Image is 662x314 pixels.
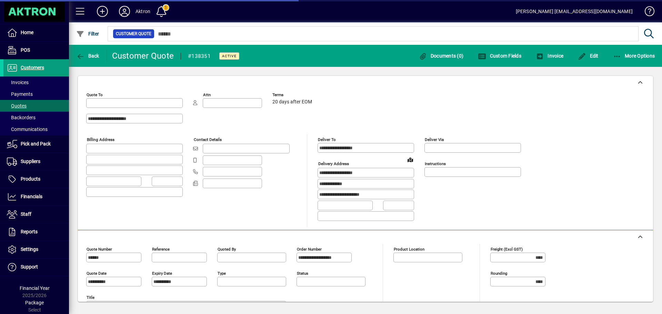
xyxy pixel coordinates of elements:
[272,99,312,105] span: 20 days after EOM
[21,47,30,53] span: POS
[87,295,94,300] mat-label: Title
[91,5,113,18] button: Add
[3,24,69,41] a: Home
[188,51,211,62] div: #138351
[113,5,136,18] button: Profile
[21,229,38,234] span: Reports
[7,91,33,97] span: Payments
[3,100,69,112] a: Quotes
[3,188,69,205] a: Financials
[578,53,599,59] span: Edit
[7,103,27,109] span: Quotes
[478,53,521,59] span: Custom Fields
[21,159,40,164] span: Suppliers
[3,223,69,241] a: Reports
[536,53,563,59] span: Invoice
[476,50,523,62] button: Custom Fields
[69,50,107,62] app-page-header-button: Back
[3,42,69,59] a: POS
[3,77,69,88] a: Invoices
[297,246,322,251] mat-label: Order number
[25,300,44,305] span: Package
[611,50,657,62] button: More Options
[76,53,99,59] span: Back
[576,50,600,62] button: Edit
[21,194,42,199] span: Financials
[491,271,507,275] mat-label: Rounding
[3,123,69,135] a: Communications
[640,1,653,24] a: Knowledge Base
[21,246,38,252] span: Settings
[3,206,69,223] a: Staff
[272,93,314,97] span: Terms
[218,271,226,275] mat-label: Type
[116,30,151,37] span: Customer Quote
[516,6,633,17] div: [PERSON_NAME] [EMAIL_ADDRESS][DOMAIN_NAME]
[425,137,444,142] mat-label: Deliver via
[3,135,69,153] a: Pick and Pack
[405,154,416,165] a: View on map
[136,6,150,17] div: Aktron
[7,80,29,85] span: Invoices
[87,246,112,251] mat-label: Quote number
[112,50,174,61] div: Customer Quote
[297,271,308,275] mat-label: Status
[20,285,50,291] span: Financial Year
[394,246,424,251] mat-label: Product location
[21,264,38,270] span: Support
[152,271,172,275] mat-label: Expiry date
[87,92,103,97] mat-label: Quote To
[76,31,99,37] span: Filter
[3,241,69,258] a: Settings
[74,50,101,62] button: Back
[7,115,36,120] span: Backorders
[3,259,69,276] a: Support
[318,137,336,142] mat-label: Deliver To
[534,50,565,62] button: Invoice
[417,50,465,62] button: Documents (0)
[3,171,69,188] a: Products
[3,112,69,123] a: Backorders
[419,53,463,59] span: Documents (0)
[425,161,446,166] mat-label: Instructions
[21,176,40,182] span: Products
[21,141,51,146] span: Pick and Pack
[3,153,69,170] a: Suppliers
[87,271,107,275] mat-label: Quote date
[491,246,523,251] mat-label: Freight (excl GST)
[21,30,33,35] span: Home
[7,126,48,132] span: Communications
[152,246,170,251] mat-label: Reference
[21,211,31,217] span: Staff
[613,53,655,59] span: More Options
[74,28,101,40] button: Filter
[3,88,69,100] a: Payments
[21,65,44,70] span: Customers
[203,92,211,97] mat-label: Attn
[222,54,237,58] span: Active
[218,246,236,251] mat-label: Quoted by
